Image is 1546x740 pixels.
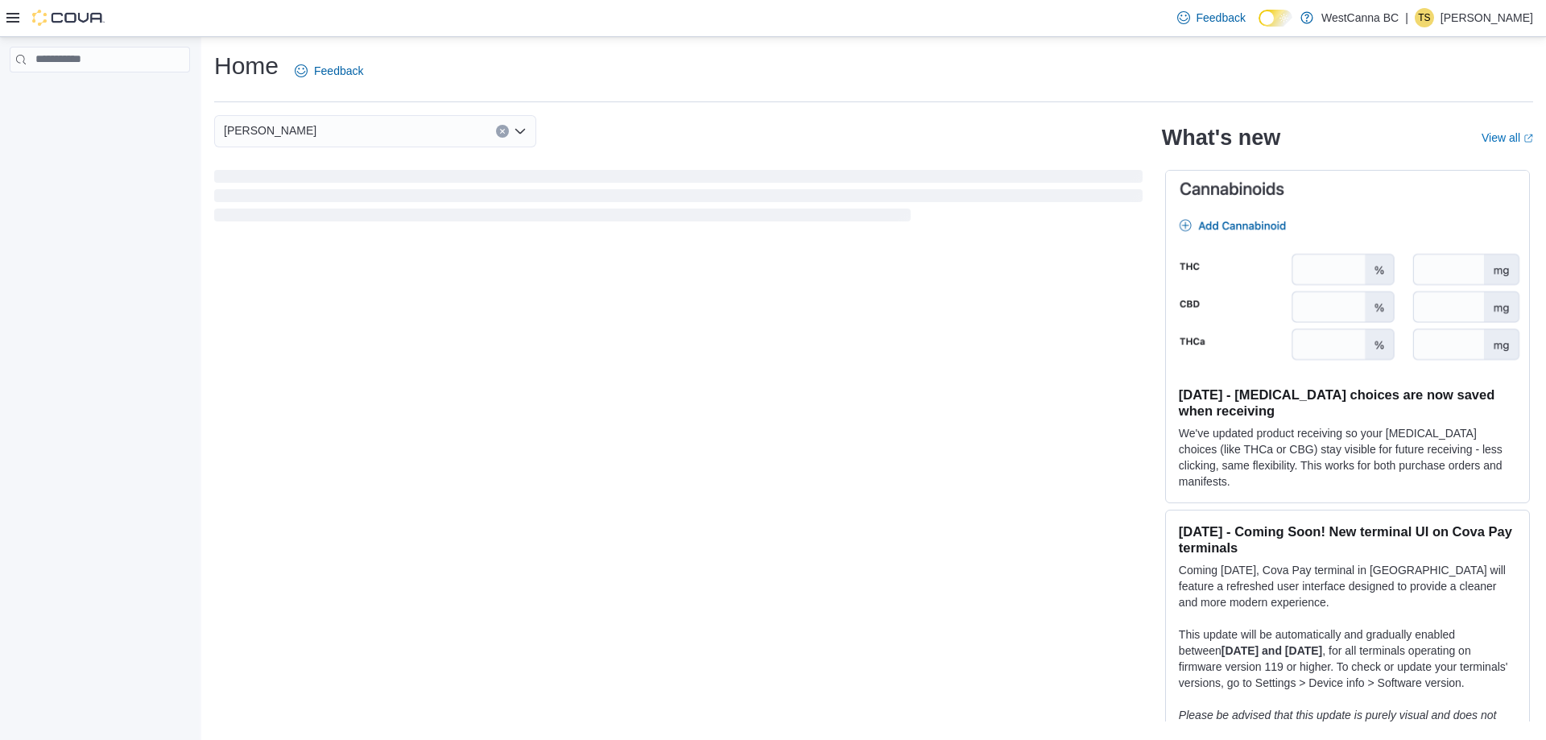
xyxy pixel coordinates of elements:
[1523,134,1533,143] svg: External link
[1179,387,1516,419] h3: [DATE] - [MEDICAL_DATA] choices are now saved when receiving
[514,125,527,138] button: Open list of options
[10,76,190,114] nav: Complex example
[1171,2,1252,34] a: Feedback
[32,10,105,26] img: Cova
[288,55,370,87] a: Feedback
[1222,644,1322,657] strong: [DATE] and [DATE]
[1405,8,1408,27] p: |
[1179,523,1516,556] h3: [DATE] - Coming Soon! New terminal UI on Cova Pay terminals
[1197,10,1246,26] span: Feedback
[1441,8,1533,27] p: [PERSON_NAME]
[1321,8,1399,27] p: WestCanna BC
[1418,8,1430,27] span: TS
[496,125,509,138] button: Clear input
[1179,562,1516,610] p: Coming [DATE], Cova Pay terminal in [GEOGRAPHIC_DATA] will feature a refreshed user interface des...
[1179,709,1497,738] em: Please be advised that this update is purely visual and does not impact payment functionality.
[214,50,279,82] h1: Home
[1415,8,1434,27] div: Timothy Simpson
[224,121,316,140] span: [PERSON_NAME]
[1179,425,1516,490] p: We've updated product receiving so your [MEDICAL_DATA] choices (like THCa or CBG) stay visible fo...
[1162,125,1280,151] h2: What's new
[1179,626,1516,691] p: This update will be automatically and gradually enabled between , for all terminals operating on ...
[1482,131,1533,144] a: View allExternal link
[1259,10,1292,27] input: Dark Mode
[314,63,363,79] span: Feedback
[214,173,1143,225] span: Loading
